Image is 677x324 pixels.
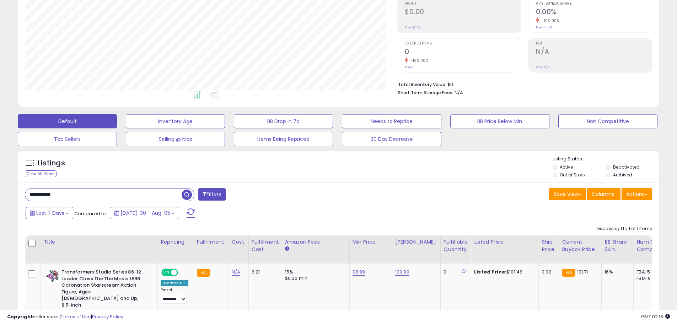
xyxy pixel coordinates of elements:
[38,158,65,168] h5: Listings
[26,207,73,219] button: Last 7 Days
[636,275,660,282] div: FBM: 9
[18,114,117,128] button: Default
[353,238,389,246] div: Min Price
[285,238,346,246] div: Amazon Fees
[252,269,276,275] div: 6.21
[126,132,225,146] button: Selling @ Max
[405,65,415,69] small: Prev: 3
[45,269,60,283] img: 51cOQCo+u7L._SL40_.jpg
[162,270,171,276] span: ON
[285,269,344,275] div: 15%
[197,269,210,277] small: FBA
[560,172,586,178] label: Out of Stock
[405,2,521,6] span: Profit
[232,238,246,246] div: Cost
[536,8,652,17] h2: 0.00%
[61,269,148,310] b: Transformers Studio Series 86-12 Leader Class The The Movie 1986 Coronation Starscream Action Fig...
[562,269,575,277] small: FBA
[198,188,226,201] button: Filters
[474,238,536,246] div: Listed Price
[92,313,123,320] a: Privacy Policy
[562,238,598,253] div: Current Buybox Price
[536,65,550,69] small: Prev: N/A
[605,238,630,253] div: BB Share 24h.
[25,170,57,177] div: Clear All Filters
[536,48,652,57] h2: N/A
[553,156,659,163] p: Listing States:
[596,225,652,232] div: Displaying 1 to 1 of 1 items
[405,42,521,46] span: Ordered Items
[536,25,552,30] small: Prev: 1.43%
[353,269,365,276] a: 98.99
[74,210,107,217] span: Compared to:
[405,25,421,30] small: Prev: $0.00
[444,269,466,275] div: 0
[161,280,188,286] div: Amazon AI *
[636,269,660,275] div: FBA: 5
[398,81,446,87] b: Total Inventory Value:
[542,269,553,275] div: 0.00
[44,238,155,246] div: Title
[408,58,428,63] small: -100.00%
[234,132,333,146] button: Items Being Repriced
[126,114,225,128] button: Inventory Age
[613,172,632,178] label: Archived
[455,89,463,96] span: N/A
[18,132,117,146] button: Top Sellers
[405,8,521,17] h2: $0.00
[232,269,240,276] a: N/A
[592,191,614,198] span: Columns
[641,313,670,320] span: 2025-08-13 02:16 GMT
[622,188,652,200] button: Actions
[395,238,437,246] div: [PERSON_NAME]
[636,238,662,253] div: Num of Comp.
[36,209,64,217] span: Last 7 Days
[536,42,652,46] span: ROI
[197,238,226,246] div: Fulfillment
[161,238,191,246] div: Repricing
[542,238,556,253] div: Ship Price
[444,238,468,253] div: Fulfillable Quantity
[7,313,33,320] strong: Copyright
[342,114,441,128] button: Needs to Reprice
[285,275,344,282] div: $0.30 min
[560,164,573,170] label: Active
[7,314,123,320] div: seller snap | |
[450,114,549,128] button: BB Price Below Min
[120,209,170,217] span: [DATE]-30 - Aug-05
[342,132,441,146] button: 30 Day Decrease
[474,269,506,275] b: Listed Price:
[577,269,588,275] span: 101.71
[558,114,657,128] button: Non Competitive
[398,90,453,96] b: Short Term Storage Fees:
[587,188,620,200] button: Columns
[605,269,628,275] div: 16%
[613,164,640,170] label: Deactivated
[474,269,533,275] div: $101.46
[177,270,188,276] span: OFF
[285,246,289,252] small: Amazon Fees.
[110,207,179,219] button: [DATE]-30 - Aug-05
[252,238,279,253] div: Fulfillment Cost
[398,80,647,88] li: $0
[234,114,333,128] button: BB Drop in 7d
[395,269,409,276] a: 109.99
[536,2,652,6] span: Avg. Buybox Share
[61,313,91,320] a: Terms of Use
[539,18,559,23] small: -100.00%
[549,188,586,200] button: Save View
[161,288,188,304] div: Preset:
[405,48,521,57] h2: 0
